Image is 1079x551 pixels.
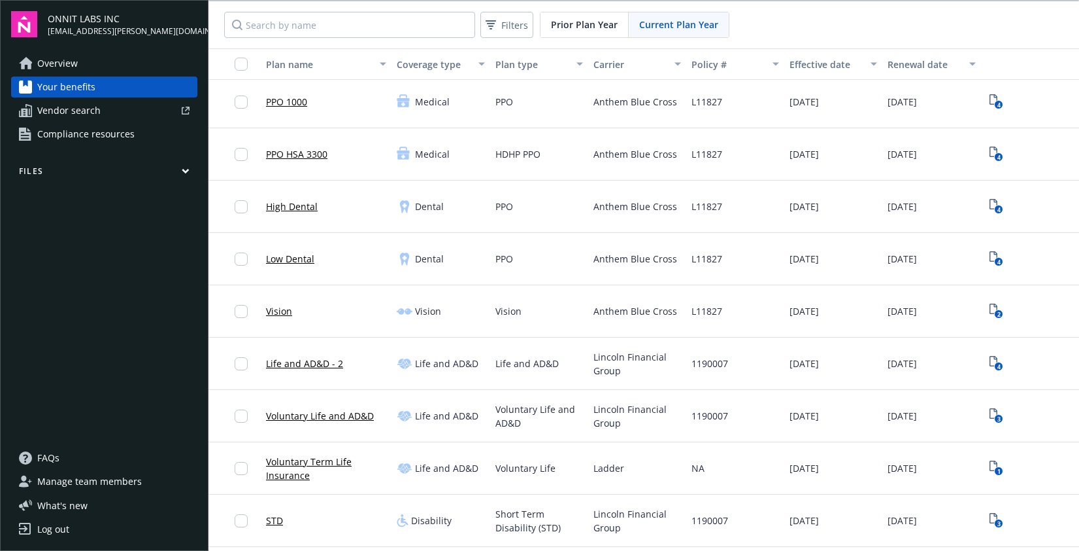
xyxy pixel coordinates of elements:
[888,514,917,527] span: [DATE]
[266,58,372,71] div: Plan name
[997,415,1001,423] text: 3
[593,252,677,266] span: Anthem Blue Cross
[48,26,197,37] span: [EMAIL_ADDRESS][PERSON_NAME][DOMAIN_NAME]
[691,58,765,71] div: Policy #
[266,455,386,482] a: Voluntary Term Life Insurance
[266,200,318,213] a: High Dental
[235,357,248,370] input: Toggle Row Selected
[986,196,1007,217] a: View Plan Documents
[593,95,677,109] span: Anthem Blue Cross
[551,18,618,31] span: Prior Plan Year
[266,147,327,161] a: PPO HSA 3300
[997,363,1001,371] text: 4
[888,252,917,266] span: [DATE]
[37,448,59,469] span: FAQs
[415,461,478,475] span: Life and AD&D
[11,124,197,145] a: Compliance resources
[691,514,728,527] span: 1190007
[48,11,197,37] button: ONNIT LABS INC[EMAIL_ADDRESS][PERSON_NAME][DOMAIN_NAME]
[789,58,863,71] div: Effective date
[888,357,917,370] span: [DATE]
[495,147,540,161] span: HDHP PPO
[235,253,248,266] input: Toggle Row Selected
[37,471,142,492] span: Manage team members
[235,96,248,109] input: Toggle Row Selected
[888,461,917,475] span: [DATE]
[266,252,314,266] a: Low Dental
[888,409,917,423] span: [DATE]
[986,458,1007,479] a: View Plan Documents
[37,499,88,512] span: What ' s new
[784,48,882,80] button: Effective date
[37,100,101,121] span: Vendor search
[986,406,1007,427] span: View Plan Documents
[11,499,108,512] button: What's new
[261,48,391,80] button: Plan name
[415,200,444,213] span: Dental
[691,200,722,213] span: L11827
[888,58,961,71] div: Renewal date
[639,18,718,31] span: Current Plan Year
[691,357,728,370] span: 1190007
[789,200,819,213] span: [DATE]
[593,58,667,71] div: Carrier
[686,48,784,80] button: Policy #
[997,101,1001,109] text: 4
[415,95,450,109] span: Medical
[235,200,248,213] input: Toggle Row Selected
[593,147,677,161] span: Anthem Blue Cross
[235,514,248,527] input: Toggle Row Selected
[11,100,197,121] a: Vendor search
[415,409,478,423] span: Life and AD&D
[266,95,307,109] a: PPO 1000
[490,48,588,80] button: Plan type
[888,95,917,109] span: [DATE]
[986,249,1007,270] a: View Plan Documents
[391,48,490,80] button: Coverage type
[882,48,980,80] button: Renewal date
[789,409,819,423] span: [DATE]
[888,200,917,213] span: [DATE]
[11,53,197,74] a: Overview
[266,409,374,423] a: Voluntary Life and AD&D
[11,471,197,492] a: Manage team members
[986,353,1007,374] span: View Plan Documents
[691,95,722,109] span: L11827
[266,514,283,527] a: STD
[495,95,513,109] span: PPO
[235,58,248,71] input: Select all
[888,147,917,161] span: [DATE]
[593,200,677,213] span: Anthem Blue Cross
[986,301,1007,322] a: View Plan Documents
[789,357,819,370] span: [DATE]
[266,304,292,318] a: Vision
[397,58,470,71] div: Coverage type
[691,147,722,161] span: L11827
[691,252,722,266] span: L11827
[266,357,343,370] a: Life and AD&D - 2
[789,95,819,109] span: [DATE]
[691,409,728,423] span: 1190007
[483,16,531,35] span: Filters
[495,304,522,318] span: Vision
[11,11,37,37] img: navigator-logo.svg
[235,305,248,318] input: Toggle Row Selected
[986,510,1007,531] span: View Plan Documents
[495,200,513,213] span: PPO
[235,410,248,423] input: Toggle Row Selected
[11,77,197,98] a: Your benefits
[495,461,556,475] span: Voluntary Life
[997,520,1001,528] text: 3
[11,166,197,182] button: Files
[997,205,1001,214] text: 4
[37,519,69,540] div: Log out
[588,48,686,80] button: Carrier
[415,304,441,318] span: Vision
[789,252,819,266] span: [DATE]
[986,144,1007,165] a: View Plan Documents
